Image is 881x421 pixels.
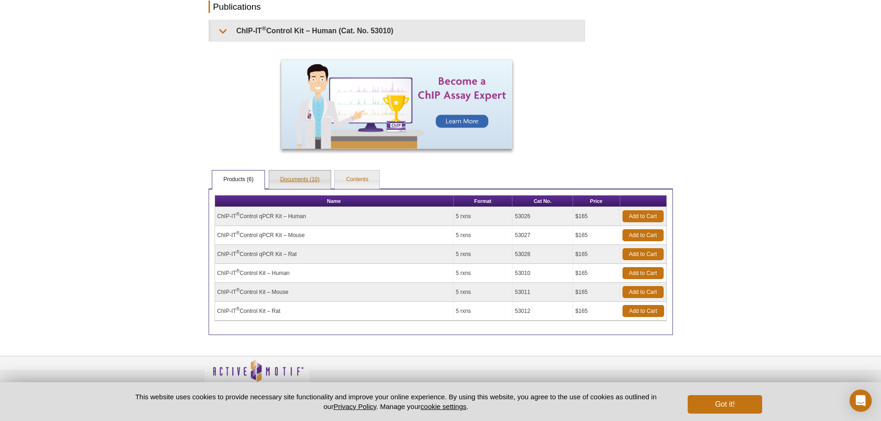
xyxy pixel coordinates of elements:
table: Click to Verify - This site chose Symantec SSL for secure e-commerce and confidential communicati... [574,372,643,393]
td: 53028 [512,245,573,264]
summary: ChIP-IT®Control Kit – Human (Cat. No. 53010) [210,20,585,41]
th: Cat No. [512,195,573,207]
td: 53026 [512,207,573,226]
sup: ® [236,306,240,311]
td: ChIP-IT Control Kit – Rat [215,302,454,321]
img: Active Motif, [204,356,310,394]
td: $165 [573,283,620,302]
a: Documents (10) [269,171,331,189]
h4: Epigenetic News [389,382,477,390]
button: cookie settings [420,403,466,410]
td: $165 [573,264,620,283]
sup: ® [236,250,240,255]
p: This website uses cookies to provide necessary site functionality and improve your online experie... [119,392,673,411]
sup: ® [236,212,240,217]
td: 53027 [512,226,573,245]
td: ChIP-IT Control qPCR Kit – Human [215,207,454,226]
div: Open Intercom Messenger [850,390,872,412]
a: Add to Cart [622,305,664,317]
a: Add to Cart [622,229,664,241]
td: ChIP-IT Control Kit – Mouse [215,283,454,302]
td: $165 [573,302,620,321]
a: Contents [335,171,379,189]
h2: Publications [209,0,585,13]
a: Add to Cart [622,210,664,222]
td: ChIP-IT Control qPCR Kit – Rat [215,245,454,264]
sup: ® [236,287,240,293]
a: Privacy Policy [333,403,376,410]
td: 5 rxns [454,264,513,283]
button: Got it! [688,395,762,414]
td: $165 [573,226,620,245]
td: $165 [573,245,620,264]
a: Privacy Policy [315,380,351,394]
th: Format [454,195,513,207]
td: 53011 [512,283,573,302]
td: 5 rxns [454,245,513,264]
a: Add to Cart [622,248,664,260]
td: 53010 [512,264,573,283]
sup: ® [236,268,240,274]
th: Name [215,195,454,207]
td: 5 rxns [454,283,513,302]
a: Add to Cart [622,286,664,298]
a: Products (6) [212,171,265,189]
td: 5 rxns [454,207,513,226]
td: 5 rxns [454,302,513,321]
sup: ® [236,231,240,236]
sup: ® [262,25,266,32]
th: Price [573,195,620,207]
td: 5 rxns [454,226,513,245]
td: ChIP-IT Control Kit – Human [215,264,454,283]
img: Become a ChIP Assay Expert [281,60,512,149]
a: Add to Cart [622,267,664,279]
h4: Technical Downloads [481,382,569,390]
td: $165 [573,207,620,226]
td: ChIP-IT Control qPCR Kit – Mouse [215,226,454,245]
td: 53012 [512,302,573,321]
